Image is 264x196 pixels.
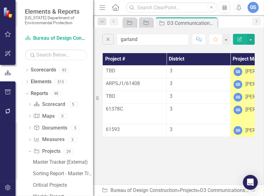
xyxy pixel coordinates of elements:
td: Double-Click to Edit [167,103,230,124]
span: 3 [170,80,172,86]
a: Master Tracker (External) [31,157,93,167]
a: Elements [31,78,51,85]
div: Open Intercom Messenger [243,175,258,190]
p: 61378C [106,106,163,113]
td: Double-Click to Edit [167,65,230,78]
p: ARPSJ1/61408 [106,80,163,87]
td: Double-Click to Edit [167,91,230,103]
span: 3 [170,126,172,132]
td: Double-Click to Edit [167,124,230,137]
span: 3 [170,106,172,112]
div: GS [234,106,242,114]
input: Search ClearPoint... [126,2,217,13]
td: Double-Click to Edit [103,124,167,137]
td: Double-Click to Edit [103,91,167,103]
a: Measures [34,136,64,143]
p: TBD [106,67,163,75]
a: Sorting Report - Master Tracker (External) [31,169,93,179]
img: ClearPoint Strategy [3,7,14,18]
td: Double-Click to Edit [103,65,167,78]
div: D3 Communications Tracker [200,187,262,193]
div: GS [234,67,242,76]
div: Sorting Report - Master Tracker (External) [33,171,93,176]
div: Critical Projects [33,182,93,188]
a: Documents [34,125,67,132]
td: Double-Click to Edit [167,78,230,91]
div: GS [234,80,242,89]
div: 5 [68,102,78,107]
a: Scorecards [31,66,56,74]
a: Maps [34,113,54,120]
span: 3 [170,93,172,99]
input: Search Below... [25,49,87,60]
td: Double-Click to Edit [103,103,167,124]
div: 3 [68,137,78,142]
div: D3 Communications Tracker [167,19,216,27]
div: » » [102,187,249,194]
div: 515 [55,79,67,84]
div: 93 [59,67,69,73]
div: GS [234,126,242,135]
small: [US_STATE] Department of Environmental Protection [25,15,87,25]
p: 61593 [106,126,163,133]
a: Bureau of Design Construction [25,35,87,42]
div: 5 [70,125,80,130]
td: Double-Click to Edit [103,78,167,91]
p: TBD [106,93,163,100]
div: 0 [58,113,68,119]
a: Bureau of Design Construction [110,187,177,193]
span: Elements & Reports [25,8,87,15]
a: Reports [31,90,48,97]
a: Critical Projects [31,180,93,190]
div: GS [234,93,242,102]
div: 29 [64,149,74,154]
div: Master Tracker (External) [33,159,93,165]
span: 3 [170,68,172,74]
a: Scorecard [34,101,65,108]
div: 48 [51,91,61,96]
a: Projects [180,187,198,193]
a: Projects [34,148,60,155]
button: GS [248,2,259,13]
input: Find in D3 Communications Tracker... [117,34,189,45]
